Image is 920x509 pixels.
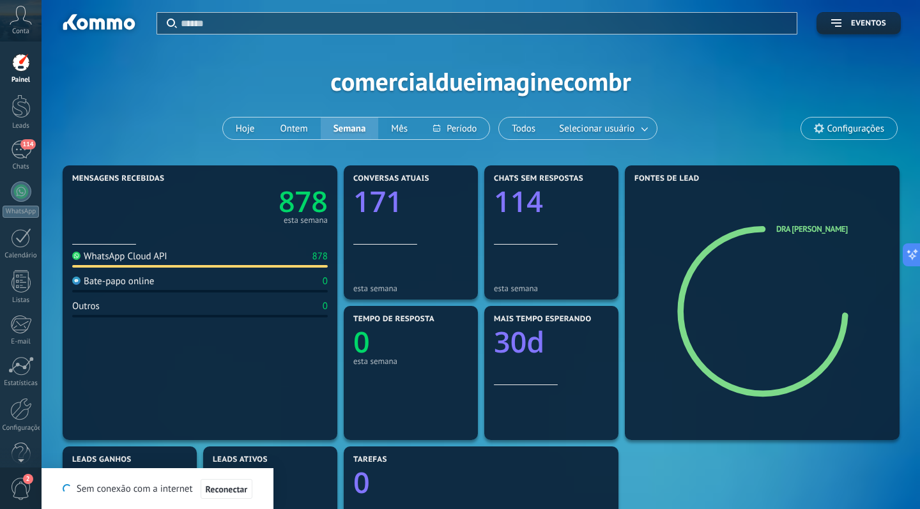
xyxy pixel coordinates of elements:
[3,206,39,218] div: WhatsApp
[201,479,253,499] button: Reconectar
[12,27,29,36] span: Conta
[556,120,637,137] span: Selecionar usuário
[353,315,434,324] span: Tempo de resposta
[72,300,100,312] div: Outros
[776,224,848,234] a: Dra [PERSON_NAME]
[23,474,33,484] span: 2
[322,275,327,287] div: 0
[321,118,379,139] button: Semana
[494,182,543,221] text: 114
[206,485,248,494] span: Reconectar
[3,296,40,305] div: Listas
[851,19,886,28] span: Eventos
[353,463,370,502] text: 0
[63,478,252,499] div: Sem conexão com a internet
[3,338,40,346] div: E-mail
[312,250,328,262] div: 878
[827,123,884,134] span: Configurações
[72,275,154,287] div: Bate-papo online
[816,12,901,34] button: Eventos
[3,76,40,84] div: Painel
[322,300,327,312] div: 0
[3,122,40,130] div: Leads
[353,356,468,366] div: esta semana
[72,455,132,464] span: Leads ganhos
[353,463,609,502] a: 0
[213,455,268,464] span: Leads ativos
[72,174,164,183] span: Mensagens recebidas
[283,217,327,224] div: esta semana
[494,323,544,361] text: 30d
[494,323,609,361] a: 30d
[353,455,387,464] span: Tarefas
[72,277,80,285] img: Bate-papo online
[353,174,429,183] span: Conversas atuais
[353,323,370,361] text: 0
[278,182,327,221] text: 878
[3,424,40,432] div: Configurações
[72,252,80,260] img: WhatsApp Cloud API
[494,284,609,293] div: esta semana
[420,118,489,139] button: Período
[267,118,320,139] button: Ontem
[3,252,40,260] div: Calendário
[200,182,328,221] a: 878
[634,174,700,183] span: Fontes de lead
[494,174,583,183] span: Chats sem respostas
[72,250,167,262] div: WhatsApp Cloud API
[223,118,268,139] button: Hoje
[3,163,40,171] div: Chats
[353,284,468,293] div: esta semana
[353,182,402,221] text: 171
[499,118,548,139] button: Todos
[548,118,657,139] button: Selecionar usuário
[20,139,35,149] span: 114
[494,315,592,324] span: Mais tempo esperando
[378,118,420,139] button: Mês
[3,379,40,388] div: Estatísticas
